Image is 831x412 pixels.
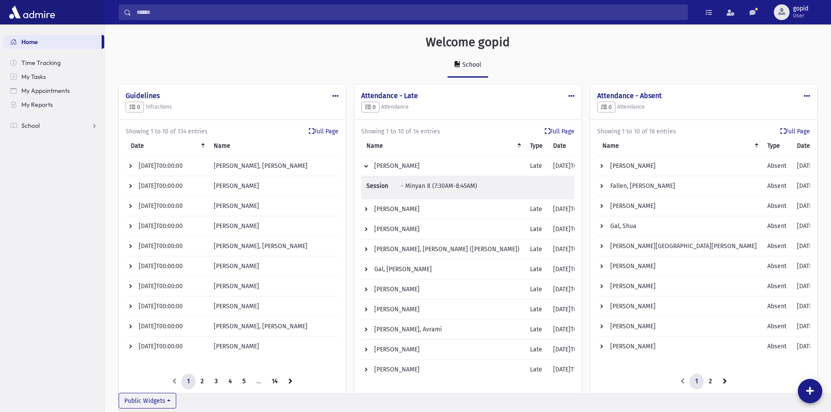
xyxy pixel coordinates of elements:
[548,320,602,340] td: [DATE]T09:12:02
[597,236,762,256] td: [PERSON_NAME][GEOGRAPHIC_DATA][PERSON_NAME]
[762,156,792,176] td: Absent
[525,259,548,279] td: Late
[126,92,339,100] h4: Guidelines
[597,102,810,113] h5: Attendance
[548,259,602,279] td: [DATE]T00:00:00
[3,35,102,49] a: Home
[401,182,477,190] span: - Minyan 8 (7:30AM-8:45AM)
[703,374,718,389] a: 2
[126,136,209,156] th: Date
[21,122,40,129] span: School
[525,136,548,156] th: Type
[597,196,762,216] td: [PERSON_NAME]
[209,156,339,176] td: [PERSON_NAME], [PERSON_NAME]
[3,56,104,70] a: Time Tracking
[762,276,792,296] td: Absent
[7,3,57,21] img: AdmirePro
[548,279,602,300] td: [DATE]T09:12:08
[780,127,810,136] a: Full Page
[793,12,808,19] span: User
[126,296,209,317] td: [DATE]T00:00:00
[361,127,574,136] div: Showing 1 to 10 of 14 entries
[21,38,38,46] span: Home
[597,296,762,317] td: [PERSON_NAME]
[126,317,209,337] td: [DATE]T00:00:00
[690,374,704,389] a: 1
[762,236,792,256] td: Absent
[545,127,575,136] a: Full Page
[361,360,525,380] td: [PERSON_NAME]
[126,216,209,236] td: [DATE]T00:00:00
[361,156,525,176] td: [PERSON_NAME]
[119,393,176,409] button: Public Widgets
[597,216,762,236] td: Gal, Shua
[548,300,602,320] td: [DATE]T09:11:53
[548,156,602,176] td: [DATE]T00:00:00
[762,256,792,276] td: Absent
[762,176,792,196] td: Absent
[525,156,548,176] td: Late
[266,374,283,389] a: 14
[461,61,481,68] div: School
[548,199,602,219] td: [DATE]T09:19:35
[426,35,510,50] h3: Welcome gopid
[361,320,525,340] td: [PERSON_NAME], Avrami
[361,219,525,239] td: [PERSON_NAME]
[762,317,792,337] td: Absent
[525,340,548,360] td: Late
[762,136,792,156] th: Type
[309,127,339,136] a: Full Page
[126,156,209,176] td: [DATE]T00:00:00
[597,317,762,337] td: [PERSON_NAME]
[126,176,209,196] td: [DATE]T00:00:00
[793,5,808,12] span: gopid
[195,374,209,389] a: 2
[209,196,339,216] td: [PERSON_NAME]
[21,87,70,95] span: My Appointments
[525,199,548,219] td: Late
[525,360,548,380] td: Late
[525,300,548,320] td: Late
[448,53,488,78] a: School
[21,101,53,109] span: My Reports
[209,296,339,317] td: [PERSON_NAME]
[126,276,209,296] td: [DATE]T00:00:00
[548,136,602,156] th: Date
[126,102,339,113] h5: Infractions
[21,73,46,81] span: My Tasks
[597,102,616,113] button: 0
[597,136,762,156] th: Name
[209,256,339,276] td: [PERSON_NAME]
[361,300,525,320] td: [PERSON_NAME]
[209,216,339,236] td: [PERSON_NAME]
[126,127,339,136] div: Showing 1 to 10 of 134 entries
[525,239,548,259] td: Late
[361,102,574,113] h5: Attendance
[126,337,209,357] td: [DATE]T00:00:00
[181,374,195,389] a: 1
[548,360,602,380] td: [DATE]T13:53:23
[126,256,209,276] td: [DATE]T00:00:00
[361,259,525,279] td: Gal, [PERSON_NAME]
[209,236,339,256] td: [PERSON_NAME], [PERSON_NAME]
[126,196,209,216] td: [DATE]T00:00:00
[126,236,209,256] td: [DATE]T00:00:00
[131,4,687,20] input: Search
[361,340,525,360] td: [PERSON_NAME]
[361,279,525,300] td: [PERSON_NAME]
[361,199,525,219] td: [PERSON_NAME]
[525,279,548,300] td: Late
[525,219,548,239] td: Late
[601,104,612,110] span: 0
[762,337,792,357] td: Absent
[597,256,762,276] td: [PERSON_NAME]
[209,136,339,156] th: Name
[597,156,762,176] td: [PERSON_NAME]
[361,92,574,100] h4: Attendance - Late
[209,176,339,196] td: [PERSON_NAME]
[762,196,792,216] td: Absent
[597,127,810,136] div: Showing 1 to 10 of 16 entries
[3,84,104,98] a: My Appointments
[209,276,339,296] td: [PERSON_NAME]
[223,374,237,389] a: 4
